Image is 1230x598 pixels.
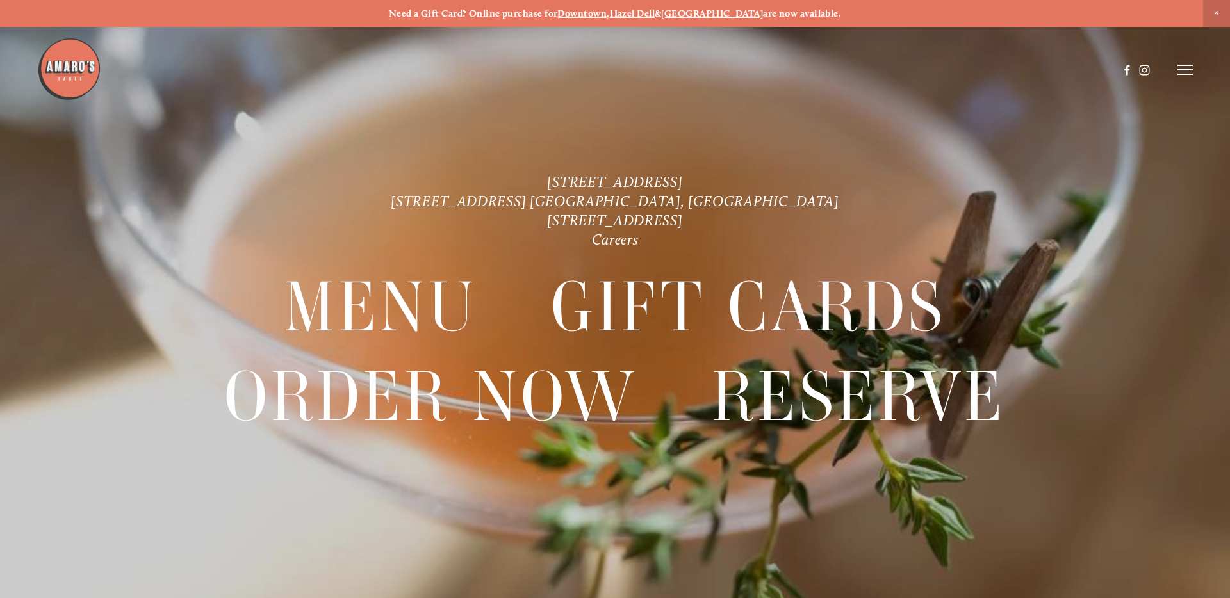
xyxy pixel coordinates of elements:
span: Order Now [224,353,638,442]
span: Gift Cards [551,263,946,352]
img: Amaro's Table [37,37,101,101]
strong: are now available. [763,8,841,19]
strong: , [607,8,609,19]
strong: & [655,8,661,19]
a: Gift Cards [551,263,946,351]
a: Careers [592,230,639,248]
span: Reserve [712,353,1006,442]
a: [STREET_ADDRESS] [547,211,682,229]
a: [GEOGRAPHIC_DATA] [661,8,763,19]
span: Menu [284,263,478,352]
a: Downtown [557,8,607,19]
a: Order Now [224,353,638,441]
a: [STREET_ADDRESS] [547,173,682,191]
a: [STREET_ADDRESS] [GEOGRAPHIC_DATA], [GEOGRAPHIC_DATA] [391,192,839,210]
a: Reserve [712,353,1006,441]
a: Hazel Dell [610,8,655,19]
a: Menu [284,263,478,351]
strong: Need a Gift Card? Online purchase for [389,8,558,19]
